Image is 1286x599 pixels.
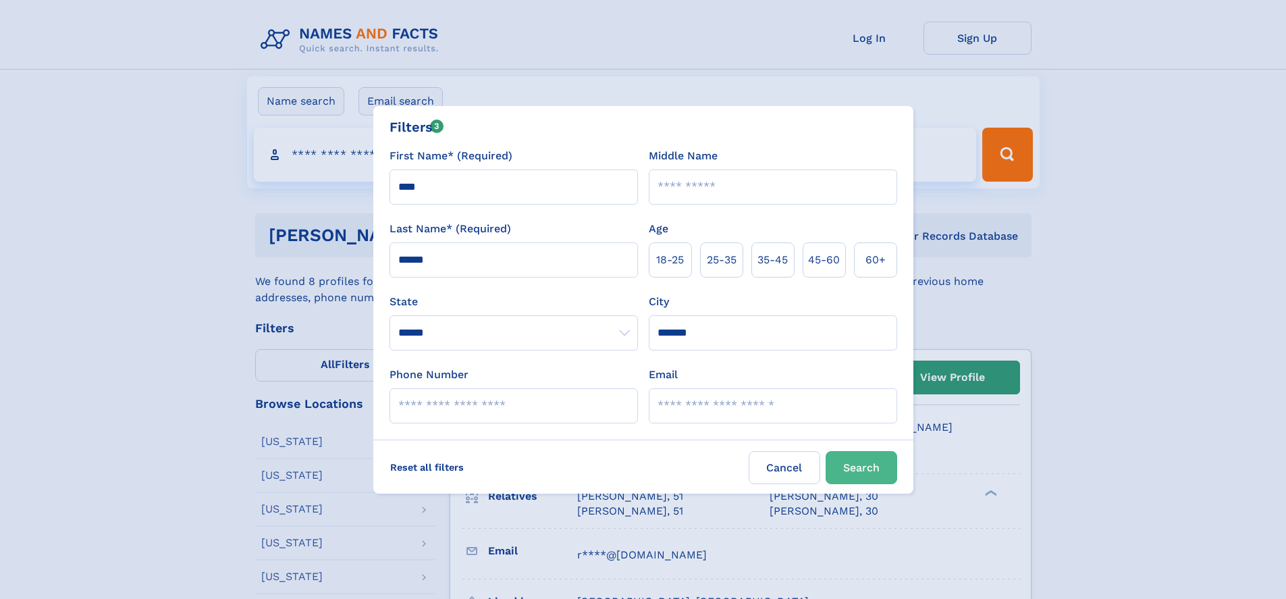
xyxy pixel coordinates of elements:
label: State [390,294,638,310]
span: 45‑60 [808,252,840,268]
label: Reset all filters [381,451,473,484]
label: Age [649,221,668,237]
label: Email [649,367,678,383]
label: First Name* (Required) [390,148,512,164]
span: 25‑35 [707,252,736,268]
span: 35‑45 [757,252,788,268]
label: Cancel [749,451,820,484]
label: Last Name* (Required) [390,221,511,237]
span: 18‑25 [656,252,684,268]
div: Filters [390,117,444,137]
button: Search [826,451,897,484]
label: Phone Number [390,367,468,383]
label: Middle Name [649,148,718,164]
span: 60+ [865,252,886,268]
label: City [649,294,669,310]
